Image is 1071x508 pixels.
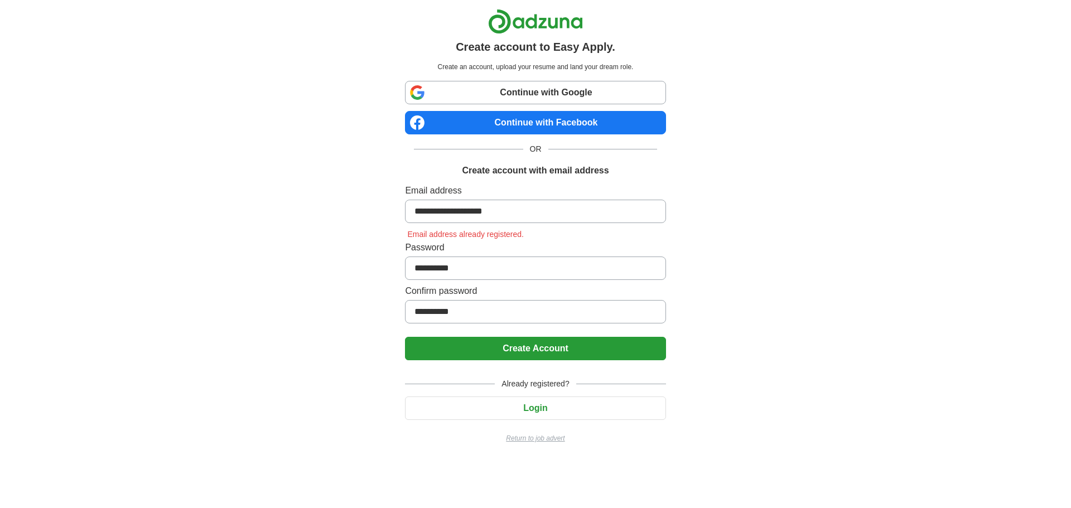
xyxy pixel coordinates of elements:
button: Login [405,396,665,420]
p: Create an account, upload your resume and land your dream role. [407,62,663,72]
img: Adzuna logo [488,9,583,34]
button: Create Account [405,337,665,360]
span: Email address already registered. [405,230,526,239]
span: OR [523,143,548,155]
a: Continue with Google [405,81,665,104]
a: Return to job advert [405,433,665,443]
label: Confirm password [405,284,665,298]
h1: Create account to Easy Apply. [456,38,615,55]
a: Login [405,403,665,413]
span: Already registered? [495,378,576,390]
label: Password [405,241,665,254]
label: Email address [405,184,665,197]
a: Continue with Facebook [405,111,665,134]
h1: Create account with email address [462,164,609,177]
